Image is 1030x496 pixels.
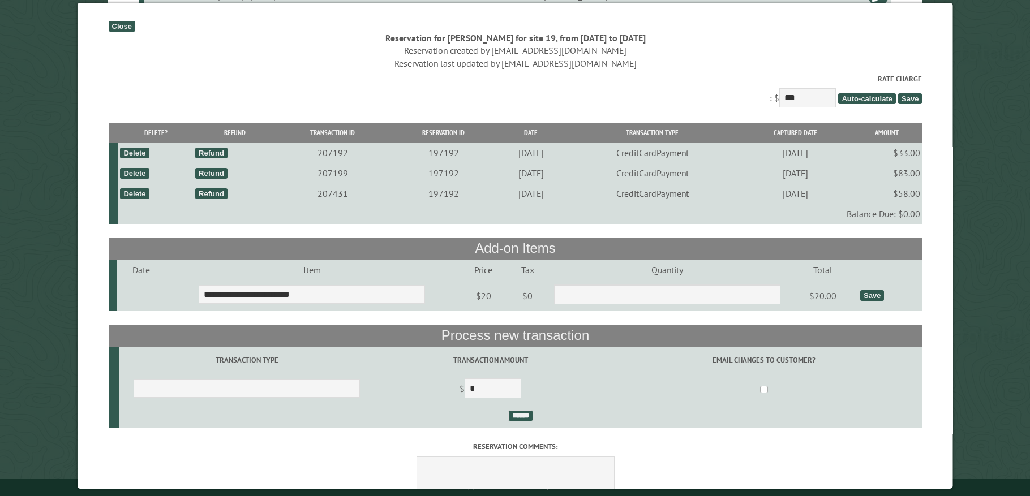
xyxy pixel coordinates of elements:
[497,143,564,163] td: [DATE]
[851,123,922,143] th: Amount
[108,238,922,259] th: Add-on Items
[376,355,604,365] label: Transaction Amount
[851,163,922,183] td: $83.00
[195,148,228,158] div: Refund
[564,143,740,163] td: CreditCardPayment
[860,290,884,301] div: Save
[120,148,149,158] div: Delete
[451,484,579,491] small: © Campground Commander LLC. All rights reserved.
[276,143,389,163] td: 207192
[547,260,787,280] td: Quantity
[108,325,922,346] th: Process new transaction
[740,143,851,163] td: [DATE]
[564,163,740,183] td: CreditCardPayment
[108,57,922,70] div: Reservation last updated by [EMAIL_ADDRESS][DOMAIN_NAME]
[458,280,509,312] td: $20
[165,260,458,280] td: Item
[108,32,922,44] div: Reservation for [PERSON_NAME] for site 19, from [DATE] to [DATE]
[564,183,740,204] td: CreditCardPayment
[389,143,497,163] td: 197192
[389,183,497,204] td: 197192
[374,374,606,406] td: $
[195,168,228,179] div: Refund
[508,280,547,312] td: $0
[118,123,194,143] th: Delete?
[120,168,149,179] div: Delete
[118,204,922,224] td: Balance Due: $0.00
[497,123,564,143] th: Date
[276,163,389,183] td: 207199
[787,260,858,280] td: Total
[121,355,372,365] label: Transaction Type
[740,183,851,204] td: [DATE]
[458,260,509,280] td: Price
[193,123,276,143] th: Refund
[740,123,851,143] th: Captured Date
[120,188,149,199] div: Delete
[838,93,896,104] span: Auto-calculate
[740,163,851,183] td: [DATE]
[276,183,389,204] td: 207431
[389,163,497,183] td: 197192
[898,93,922,104] span: Save
[117,260,165,280] td: Date
[389,123,497,143] th: Reservation ID
[108,21,135,32] div: Close
[851,143,922,163] td: $33.00
[195,188,228,199] div: Refund
[508,260,547,280] td: Tax
[497,183,564,204] td: [DATE]
[787,280,858,312] td: $20.00
[564,123,740,143] th: Transaction Type
[108,44,922,57] div: Reservation created by [EMAIL_ADDRESS][DOMAIN_NAME]
[276,123,389,143] th: Transaction ID
[108,74,922,110] div: : $
[608,355,920,365] label: Email changes to customer?
[497,163,564,183] td: [DATE]
[108,74,922,84] label: Rate Charge
[108,441,922,452] label: Reservation comments:
[851,183,922,204] td: $58.00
